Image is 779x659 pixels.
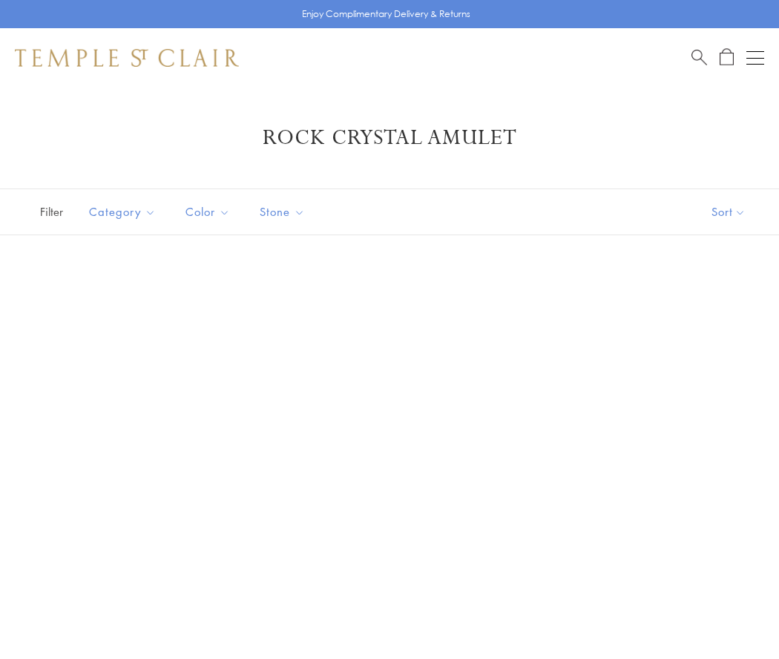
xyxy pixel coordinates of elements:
[174,195,241,229] button: Color
[746,49,764,67] button: Open navigation
[82,203,167,221] span: Category
[302,7,470,22] p: Enjoy Complimentary Delivery & Returns
[252,203,316,221] span: Stone
[720,48,734,67] a: Open Shopping Bag
[78,195,167,229] button: Category
[37,125,742,151] h1: Rock Crystal Amulet
[178,203,241,221] span: Color
[249,195,316,229] button: Stone
[678,189,779,235] button: Show sort by
[15,49,239,67] img: Temple St. Clair
[691,48,707,67] a: Search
